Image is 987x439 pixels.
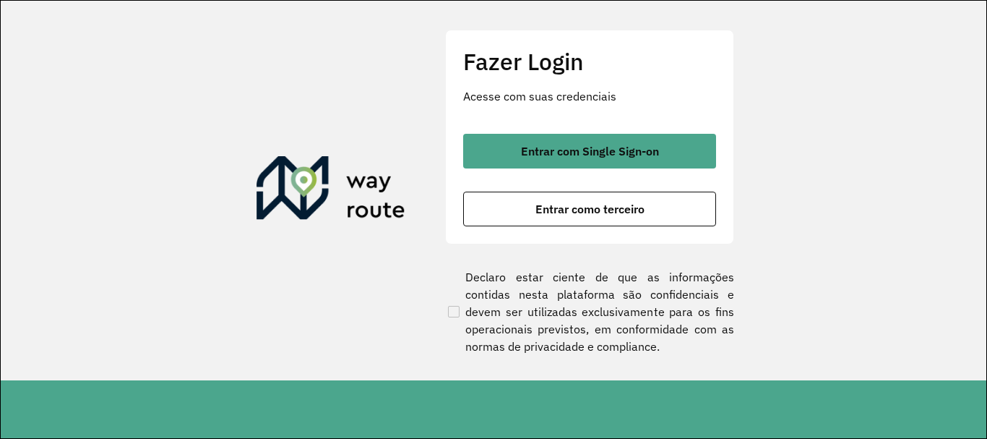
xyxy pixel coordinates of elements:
button: button [463,192,716,226]
h2: Fazer Login [463,48,716,75]
button: button [463,134,716,169]
span: Entrar como terceiro [535,203,645,215]
img: Roteirizador AmbevTech [257,156,405,226]
label: Declaro estar ciente de que as informações contidas nesta plataforma são confidenciais e devem se... [445,268,734,355]
p: Acesse com suas credenciais [463,88,716,105]
span: Entrar com Single Sign-on [521,145,659,157]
